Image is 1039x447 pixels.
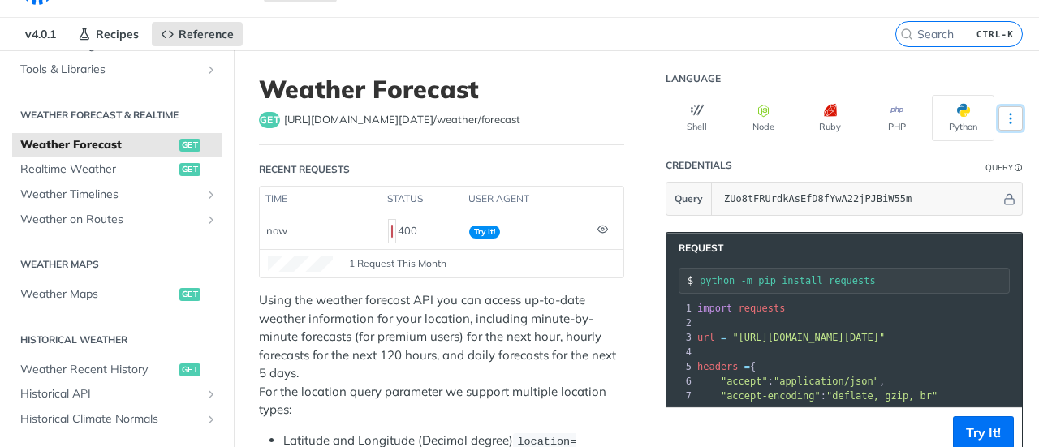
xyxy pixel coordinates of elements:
div: Recent Requests [259,162,350,177]
span: "deflate, gzip, br" [826,390,938,402]
th: user agent [463,187,591,213]
span: Weather Forecast [20,137,175,153]
span: Reference [179,27,234,41]
div: 5 [666,359,694,374]
h2: Weather Maps [12,257,222,272]
span: Try It! [469,226,500,239]
a: Historical Climate NormalsShow subpages for Historical Climate Normals [12,407,222,432]
span: https://api.tomorrow.io/v4/weather/forecast [284,112,520,128]
a: Tools & LibrariesShow subpages for Tools & Libraries [12,58,222,82]
div: 400 [388,217,456,245]
a: Realtime Weatherget [12,157,222,182]
span: Weather Recent History [20,362,175,378]
span: "accept-encoding" [721,390,821,402]
span: { [697,361,756,372]
button: Show subpages for Weather Timelines [205,188,218,201]
h2: Historical Weather [12,333,222,347]
p: Using the weather forecast API you can access up-to-date weather information for your location, i... [259,291,624,419]
svg: Search [900,28,913,41]
span: Weather Maps [20,286,175,303]
span: Weather on Routes [20,212,200,228]
span: now [266,224,287,237]
span: Query [675,191,703,206]
input: apikey [716,183,1001,215]
span: Historical API [20,386,200,402]
span: Historical Climate Normals [20,411,200,428]
span: get [259,112,280,128]
span: url [697,332,715,343]
button: Show subpages for Weather on Routes [205,213,218,226]
div: 6 [666,374,694,389]
span: headers [697,361,739,372]
span: Recipes [96,27,139,41]
svg: More ellipsis [1003,111,1018,126]
a: Weather on RoutesShow subpages for Weather on Routes [12,208,222,232]
span: : , [697,376,885,387]
div: 8 [666,403,694,418]
th: time [260,187,382,213]
button: Copy to clipboard [675,420,697,445]
h2: Weather Forecast & realtime [12,108,222,122]
button: Python [932,95,994,141]
span: get [179,363,200,376]
h1: Weather Forecast [259,75,624,104]
input: Request instructions [700,275,1009,286]
i: Information [1015,164,1023,172]
kbd: CTRL-K [972,26,1018,42]
th: status [382,187,463,213]
button: Node [732,95,795,141]
a: Historical APIShow subpages for Historical API [12,382,222,406]
button: PHP [865,95,928,141]
div: 7 [666,389,694,403]
div: 1 [666,301,694,316]
div: Query [985,161,1013,174]
button: Query [666,183,712,215]
span: get [179,139,200,152]
a: Weather Recent Historyget [12,358,222,382]
span: = [721,332,726,343]
span: : [697,390,938,402]
button: Show subpages for Historical Climate Normals [205,413,218,426]
span: import [697,303,732,314]
canvas: Line Graph [268,256,333,272]
div: Credentials [666,158,732,173]
span: get [179,288,200,301]
span: "application/json" [774,376,879,387]
button: Show subpages for Tools & Libraries [205,63,218,76]
span: "[URL][DOMAIN_NAME][DATE]" [732,332,885,343]
span: Weather Timelines [20,187,200,203]
a: Weather TimelinesShow subpages for Weather Timelines [12,183,222,207]
span: get [179,163,200,176]
a: Recipes [69,22,148,46]
span: Request [670,241,723,256]
button: More Languages [998,106,1023,131]
a: Weather Mapsget [12,282,222,307]
div: 4 [666,345,694,359]
span: Tools & Libraries [20,62,200,78]
div: QueryInformation [985,161,1023,174]
div: 3 [666,330,694,345]
span: v4.0.1 [16,22,65,46]
span: = [744,361,750,372]
span: Realtime Weather [20,161,175,178]
a: Reference [152,22,243,46]
span: 1 Request This Month [349,256,446,271]
span: 400 [391,225,393,238]
button: Hide [1001,191,1018,207]
div: 2 [666,316,694,330]
a: Weather Forecastget [12,133,222,157]
span: "accept" [721,376,768,387]
button: Ruby [799,95,861,141]
div: Language [666,71,721,86]
button: Shell [666,95,728,141]
span: requests [739,303,786,314]
button: Show subpages for Historical API [205,388,218,401]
